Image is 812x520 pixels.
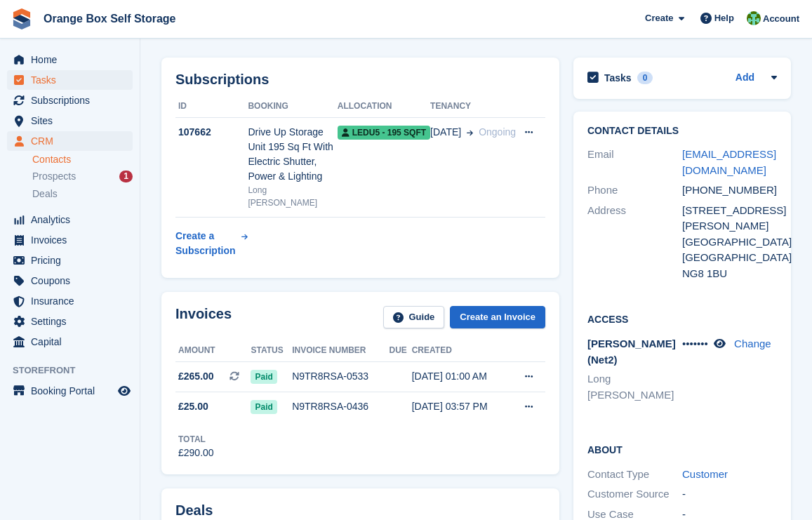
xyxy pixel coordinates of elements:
[248,125,337,184] div: Drive Up Storage Unit 195 Sq Ft With Electric Shutter, Power & Lighting
[682,338,708,349] span: •••••••
[178,433,214,446] div: Total
[32,187,58,201] span: Deals
[116,382,133,399] a: Preview store
[682,234,777,251] div: [GEOGRAPHIC_DATA]
[32,169,133,184] a: Prospects 1
[682,250,777,266] div: [GEOGRAPHIC_DATA]
[645,11,673,25] span: Create
[587,338,676,366] span: [PERSON_NAME] (Net2)
[682,148,776,176] a: [EMAIL_ADDRESS][DOMAIN_NAME]
[714,11,734,25] span: Help
[587,203,682,282] div: Address
[31,91,115,110] span: Subscriptions
[175,340,251,362] th: Amount
[11,8,32,29] img: stora-icon-8386f47178a22dfd0bd8f6a31ec36ba5ce8667c1dd55bd0f319d3a0aa187defe.svg
[7,271,133,291] a: menu
[734,338,771,349] a: Change
[587,371,682,403] li: Long [PERSON_NAME]
[587,147,682,178] div: Email
[119,171,133,182] div: 1
[31,230,115,250] span: Invoices
[338,95,430,118] th: Allocation
[682,266,777,282] div: NG8 1BU
[13,364,140,378] span: Storefront
[31,251,115,270] span: Pricing
[31,312,115,331] span: Settings
[587,182,682,199] div: Phone
[7,332,133,352] a: menu
[7,131,133,151] a: menu
[682,182,777,199] div: [PHONE_NUMBER]
[7,91,133,110] a: menu
[7,251,133,270] a: menu
[251,340,292,362] th: Status
[763,12,799,26] span: Account
[7,50,133,69] a: menu
[175,72,545,88] h2: Subscriptions
[383,306,445,329] a: Guide
[338,126,430,140] span: LEDU5 - 195 SQFT
[175,502,213,519] h2: Deals
[32,170,76,183] span: Prospects
[175,306,232,329] h2: Invoices
[175,125,248,140] div: 107662
[31,271,115,291] span: Coupons
[175,223,248,264] a: Create a Subscription
[251,400,277,414] span: Paid
[587,467,682,483] div: Contact Type
[292,369,389,384] div: N9TR8RSA-0533
[31,70,115,90] span: Tasks
[292,340,389,362] th: Invoice number
[31,131,115,151] span: CRM
[31,210,115,229] span: Analytics
[430,125,461,140] span: [DATE]
[7,210,133,229] a: menu
[587,126,777,137] h2: Contact Details
[604,72,632,84] h2: Tasks
[31,111,115,131] span: Sites
[450,306,545,329] a: Create an Invoice
[178,446,214,460] div: £290.00
[682,486,777,502] div: -
[31,50,115,69] span: Home
[412,399,508,414] div: [DATE] 03:57 PM
[390,340,412,362] th: Due
[31,291,115,311] span: Insurance
[7,70,133,90] a: menu
[587,312,777,326] h2: Access
[178,369,214,384] span: £265.00
[175,95,248,118] th: ID
[412,340,508,362] th: Created
[38,7,182,30] a: Orange Box Self Storage
[637,72,653,84] div: 0
[32,187,133,201] a: Deals
[178,399,208,414] span: £25.00
[7,111,133,131] a: menu
[248,184,337,209] div: Long [PERSON_NAME]
[248,95,337,118] th: Booking
[682,468,728,480] a: Customer
[412,369,508,384] div: [DATE] 01:00 AM
[7,230,133,250] a: menu
[32,153,133,166] a: Contacts
[292,399,389,414] div: N9TR8RSA-0436
[587,442,777,456] h2: About
[31,381,115,401] span: Booking Portal
[7,381,133,401] a: menu
[430,95,516,118] th: Tenancy
[31,332,115,352] span: Capital
[587,486,682,502] div: Customer Source
[747,11,761,25] img: Binder Bhardwaj
[736,70,754,86] a: Add
[7,291,133,311] a: menu
[175,229,239,258] div: Create a Subscription
[682,203,777,234] div: [STREET_ADDRESS][PERSON_NAME]
[479,126,516,138] span: Ongoing
[251,370,277,384] span: Paid
[7,312,133,331] a: menu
